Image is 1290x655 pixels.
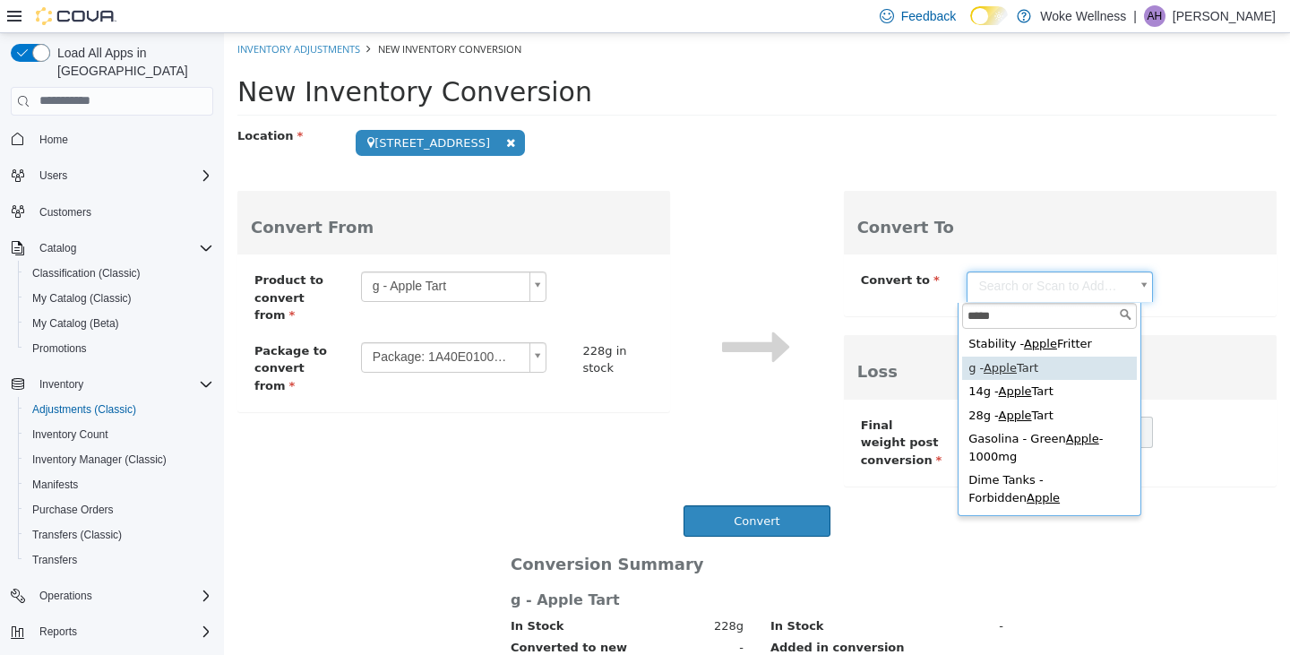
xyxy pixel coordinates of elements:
[4,372,220,397] button: Inventory
[775,351,808,365] span: Apple
[803,458,836,471] span: Apple
[738,347,913,371] div: 14g - Tart
[32,621,84,642] button: Reports
[32,165,213,186] span: Users
[32,503,114,517] span: Purchase Orders
[25,474,85,496] a: Manifests
[901,7,956,25] span: Feedback
[738,394,913,435] div: Gasolina - Green - 1000mg
[32,427,108,442] span: Inventory Count
[4,199,220,225] button: Customers
[25,499,213,521] span: Purchase Orders
[25,313,213,334] span: My Catalog (Beta)
[25,474,213,496] span: Manifests
[25,424,116,445] a: Inventory Count
[4,126,220,152] button: Home
[738,371,913,395] div: 28g - Tart
[25,549,213,571] span: Transfers
[25,288,139,309] a: My Catalog (Classic)
[4,583,220,608] button: Operations
[32,553,77,567] span: Transfers
[1173,5,1276,27] p: [PERSON_NAME]
[39,241,76,255] span: Catalog
[4,619,220,644] button: Reports
[32,237,83,259] button: Catalog
[25,399,213,420] span: Adjustments (Classic)
[970,25,971,26] span: Dark Mode
[32,478,78,492] span: Manifests
[25,524,129,546] a: Transfers (Classic)
[842,399,875,412] span: Apple
[32,621,213,642] span: Reports
[25,399,143,420] a: Adjustments (Classic)
[25,338,213,359] span: Promotions
[39,625,77,639] span: Reports
[39,589,92,603] span: Operations
[32,585,99,607] button: Operations
[760,328,793,341] span: Apple
[39,377,83,392] span: Inventory
[50,44,213,80] span: Load All Apps in [GEOGRAPHIC_DATA]
[25,313,126,334] a: My Catalog (Beta)
[32,374,90,395] button: Inventory
[25,449,174,470] a: Inventory Manager (Classic)
[32,341,87,356] span: Promotions
[18,336,220,361] button: Promotions
[738,323,913,348] div: g - Tart
[800,304,833,317] span: Apple
[32,316,119,331] span: My Catalog (Beta)
[738,435,913,477] div: Dime Tanks - Forbidden
[1040,5,1126,27] p: Woke Wellness
[4,236,220,261] button: Catalog
[32,291,132,306] span: My Catalog (Classic)
[32,202,99,223] a: Customers
[18,422,220,447] button: Inventory Count
[36,7,116,25] img: Cova
[32,402,136,417] span: Adjustments (Classic)
[738,477,913,501] div: Wyld 1000mg - Sour
[1148,5,1163,27] span: AH
[1133,5,1137,27] p: |
[25,424,213,445] span: Inventory Count
[25,549,84,571] a: Transfers
[18,261,220,286] button: Classification (Classic)
[18,547,220,573] button: Transfers
[39,205,91,220] span: Customers
[25,263,148,284] a: Classification (Classic)
[32,201,213,223] span: Customers
[32,266,141,280] span: Classification (Classic)
[1144,5,1165,27] div: Amanda Hinkle
[25,524,213,546] span: Transfers (Classic)
[18,397,220,422] button: Adjustments (Classic)
[32,128,213,151] span: Home
[25,449,213,470] span: Inventory Manager (Classic)
[39,168,67,183] span: Users
[970,6,1008,25] input: Dark Mode
[25,338,94,359] a: Promotions
[775,375,808,389] span: Apple
[32,237,213,259] span: Catalog
[18,522,220,547] button: Transfers (Classic)
[18,311,220,336] button: My Catalog (Beta)
[25,288,213,309] span: My Catalog (Classic)
[4,163,220,188] button: Users
[25,499,121,521] a: Purchase Orders
[32,528,122,542] span: Transfers (Classic)
[18,286,220,311] button: My Catalog (Classic)
[18,447,220,472] button: Inventory Manager (Classic)
[32,165,74,186] button: Users
[25,263,213,284] span: Classification (Classic)
[32,585,213,607] span: Operations
[738,299,913,323] div: Stability - Fritter
[18,497,220,522] button: Purchase Orders
[18,472,220,497] button: Manifests
[32,452,167,467] span: Inventory Manager (Classic)
[39,133,68,147] span: Home
[32,129,75,151] a: Home
[32,374,213,395] span: Inventory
